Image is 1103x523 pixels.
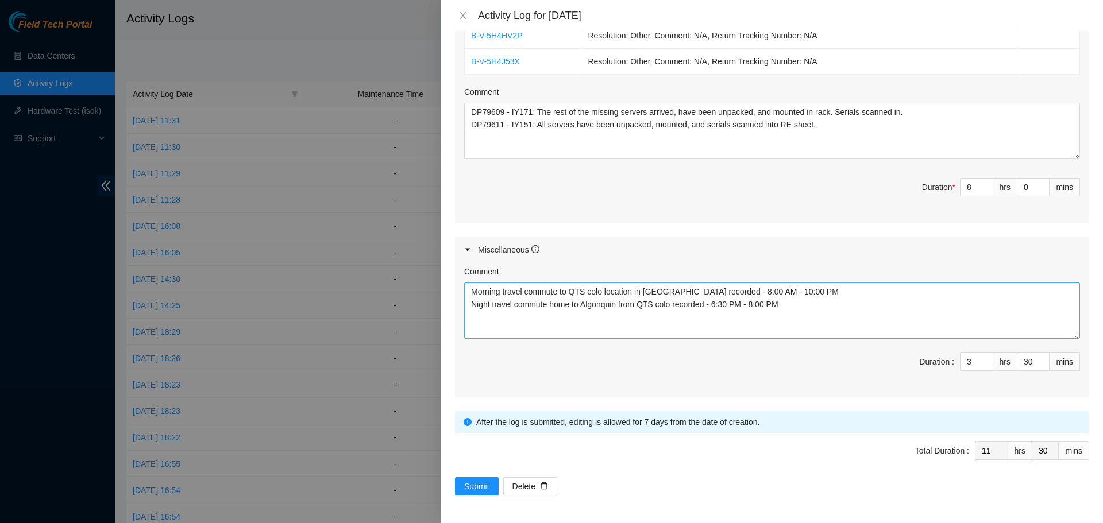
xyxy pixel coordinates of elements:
textarea: Comment [464,282,1080,339]
div: Miscellaneous info-circle [455,237,1089,263]
div: mins [1050,352,1080,371]
div: mins [1059,441,1089,460]
span: caret-right [464,246,471,253]
td: Resolution: Other, Comment: N/A, Return Tracking Number: N/A [581,23,1016,49]
label: Comment [464,86,499,98]
div: hrs [993,178,1017,196]
td: Resolution: Other, Comment: N/A, Return Tracking Number: N/A [581,49,1016,75]
textarea: Comment [464,103,1080,159]
div: Activity Log for [DATE] [478,9,1089,22]
div: Duration : [919,355,954,368]
button: Deletedelete [503,477,557,495]
span: info-circle [464,418,472,426]
div: hrs [993,352,1017,371]
div: hrs [1008,441,1032,460]
div: mins [1050,178,1080,196]
a: B-V-5H4J53X [471,57,520,66]
span: Submit [464,480,489,493]
div: Miscellaneous [478,243,539,256]
button: Close [455,10,471,21]
span: Delete [512,480,535,493]
button: Submit [455,477,499,495]
div: Duration [922,181,955,193]
span: close [458,11,468,20]
div: Total Duration : [915,444,969,457]
label: Comment [464,265,499,278]
a: B-V-5H4HV2P [471,31,522,40]
div: After the log is submitted, editing is allowed for 7 days from the date of creation. [476,416,1081,428]
span: delete [540,482,548,491]
span: info-circle [531,245,539,253]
